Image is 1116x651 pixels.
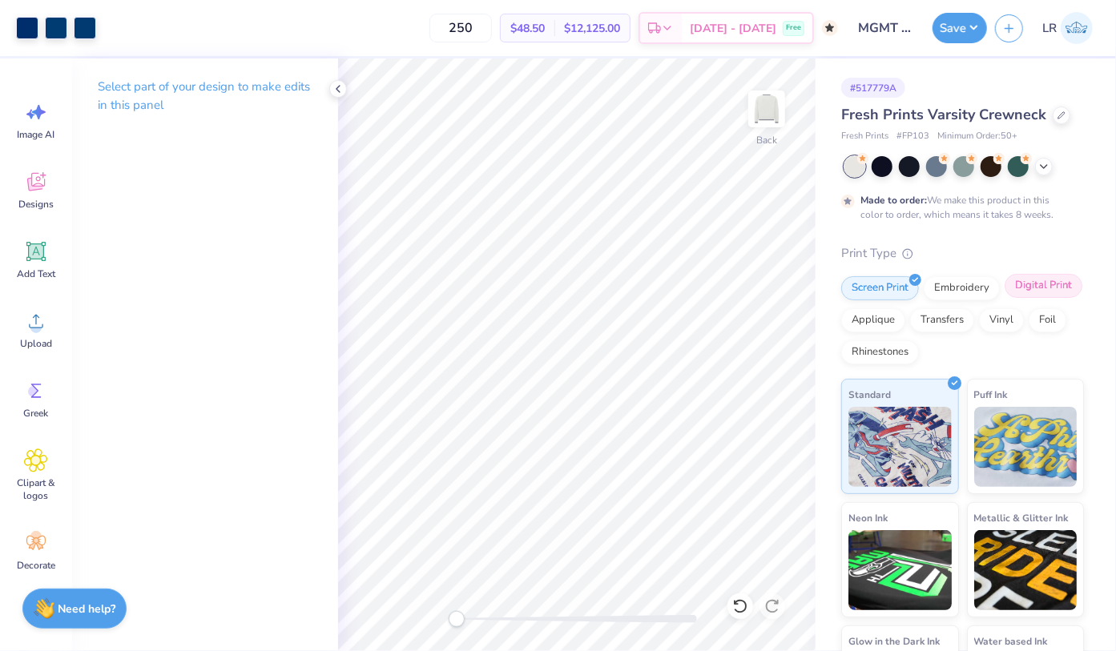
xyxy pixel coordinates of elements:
[848,407,952,487] img: Standard
[58,601,116,617] strong: Need help?
[841,308,905,332] div: Applique
[841,78,905,98] div: # 517779A
[848,633,940,649] span: Glow in the Dark Ink
[846,12,925,44] input: Untitled Design
[564,20,620,37] span: $12,125.00
[1042,19,1057,38] span: LR
[910,308,974,332] div: Transfers
[1061,12,1093,44] img: Louise Racquet
[937,130,1017,143] span: Minimum Order: 50 +
[974,407,1078,487] img: Puff Ink
[1029,308,1066,332] div: Foil
[841,105,1046,124] span: Fresh Prints Varsity Crewneck
[841,276,919,300] div: Screen Print
[429,14,492,42] input: – –
[17,559,55,572] span: Decorate
[18,128,55,141] span: Image AI
[786,22,801,34] span: Free
[449,611,465,627] div: Accessibility label
[751,93,783,125] img: Back
[17,267,55,280] span: Add Text
[848,530,952,610] img: Neon Ink
[98,78,312,115] p: Select part of your design to make edits in this panel
[979,308,1024,332] div: Vinyl
[933,13,987,43] button: Save
[924,276,1000,300] div: Embroidery
[510,20,545,37] span: $48.50
[10,476,62,502] span: Clipart & logos
[974,633,1048,649] span: Water based Ink
[860,193,1058,222] div: We make this product in this color to order, which means it takes 8 weeks.
[860,194,927,207] strong: Made to order:
[690,20,776,37] span: [DATE] - [DATE]
[20,337,52,350] span: Upload
[24,407,49,420] span: Greek
[848,386,891,403] span: Standard
[848,509,888,526] span: Neon Ink
[18,198,54,211] span: Designs
[841,130,888,143] span: Fresh Prints
[974,386,1008,403] span: Puff Ink
[896,130,929,143] span: # FP103
[1005,274,1082,298] div: Digital Print
[1035,12,1100,44] a: LR
[974,509,1069,526] span: Metallic & Glitter Ink
[841,340,919,364] div: Rhinestones
[756,133,777,147] div: Back
[841,244,1084,263] div: Print Type
[974,530,1078,610] img: Metallic & Glitter Ink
